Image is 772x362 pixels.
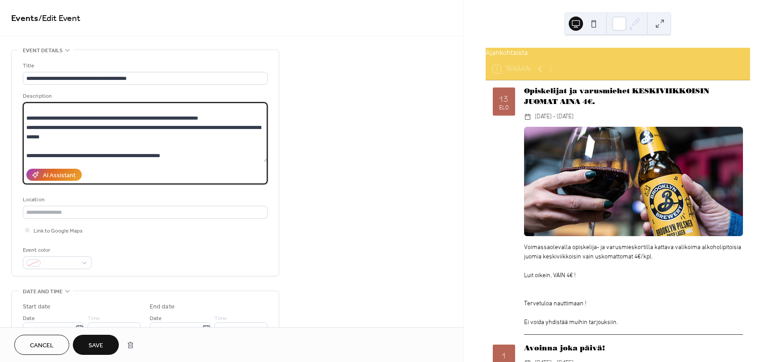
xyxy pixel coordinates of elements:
div: AI Assistant [43,171,76,180]
div: Description [23,92,266,101]
div: Avoinna joka päivä! [524,343,743,354]
span: Save [88,341,103,350]
span: Date [150,314,162,323]
span: / Edit Event [38,10,80,27]
div: Voimassaolevalla opiskelija- ja varusmieskortilla kattava valikoima alkoholipitoisia juomia keski... [524,243,743,327]
button: Cancel [14,335,69,355]
div: Start date [23,302,50,312]
div: Title [23,61,266,71]
div: ​ [524,112,531,122]
span: Date [23,314,35,323]
span: Cancel [30,341,54,350]
button: AI Assistant [26,169,82,181]
span: Event details [23,46,63,55]
span: Link to Google Maps [34,226,83,236]
div: Opiskelijat ja varusmiehet KESKIVIIKKOISIN JUOMAT AINA 4€. [524,86,743,107]
span: Date and time [23,287,63,296]
div: Ajankohtaista [486,48,750,58]
div: 1 [502,349,506,360]
div: End date [150,302,175,312]
div: Event color [23,245,90,255]
div: elo [499,105,509,111]
div: 13 [499,92,508,104]
span: Time [214,314,227,323]
a: Events [11,10,38,27]
div: Location [23,195,266,204]
span: [DATE] - [DATE] [535,112,574,122]
span: Time [88,314,100,323]
button: Save [73,335,119,355]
